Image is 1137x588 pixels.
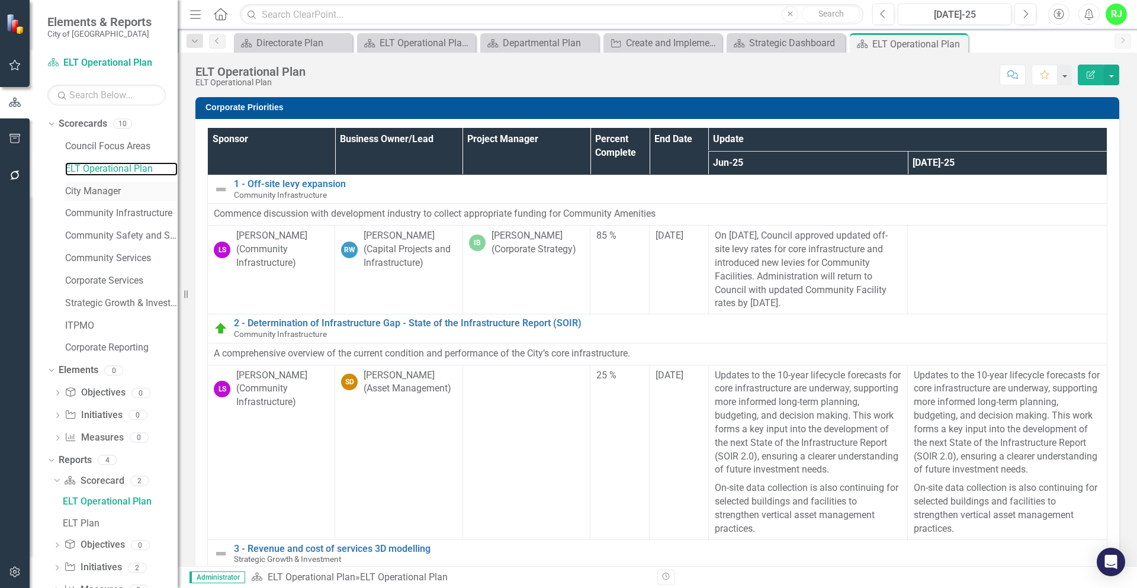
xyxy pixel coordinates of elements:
[64,538,124,552] a: Objectives
[251,571,648,584] div: »
[47,85,166,105] input: Search Below...
[189,571,245,583] span: Administrator
[65,341,178,355] a: Corporate Reporting
[208,314,1107,343] td: Double-Click to Edit Right Click for Context Menu
[65,140,178,153] a: Council Focus Areas
[360,571,448,583] div: ELT Operational Plan
[65,274,178,288] a: Corporate Services
[872,37,965,52] div: ELT Operational Plan
[715,479,902,535] p: On-site data collection is also continuing for selected buildings and facilities to strengthen ve...
[208,175,1107,204] td: Double-Click to Edit Right Click for Context Menu
[104,365,123,375] div: 0
[205,103,1113,112] h3: Corporate Priorities
[131,388,150,398] div: 0
[65,319,178,333] a: ITPMO
[65,229,178,243] a: Community Safety and Social Services
[208,226,335,314] td: Double-Click to Edit
[195,65,306,78] div: ELT Operational Plan
[208,365,335,539] td: Double-Click to Edit
[236,229,329,270] div: [PERSON_NAME] (Community Infrastructure)
[908,226,1107,314] td: Double-Click to Edit
[364,229,456,270] div: [PERSON_NAME] (Capital Projects and Infrastructure)
[130,475,149,486] div: 2
[596,229,643,243] div: 85 %
[656,369,683,381] span: [DATE]
[380,36,473,50] div: ELT Operational Plan [DATE]-[DATE]
[234,544,1101,554] a: 3 - Revenue and cost of services 3D modelling
[590,226,650,314] td: Double-Click to Edit
[606,36,719,50] a: Create and Implement Tailored FOIP Training for Departments
[341,242,358,258] div: RW
[335,365,462,539] td: Double-Click to Edit
[59,117,107,131] a: Scorecards
[63,496,178,507] div: ELT Operational Plan
[650,226,709,314] td: Double-Click to Edit
[240,4,863,25] input: Search ClearPoint...
[492,229,584,256] div: [PERSON_NAME] (Corporate Strategy)
[749,36,842,50] div: Strategic Dashboard
[503,36,596,50] div: Departmental Plan
[208,204,1107,226] td: Double-Click to Edit
[234,190,327,200] span: Community Infrastructure
[1106,4,1127,25] button: RJ
[65,386,125,400] a: Objectives
[64,561,121,574] a: Initiatives
[462,365,590,539] td: Double-Click to Edit
[214,242,230,258] div: LS
[715,369,902,480] p: Updates to the 10-year lifecycle forecasts for core infrastructure are underway, supporting more ...
[214,547,228,561] img: Not Defined
[469,234,486,251] div: IB
[65,252,178,265] a: Community Services
[914,479,1101,535] p: On-site data collection is also continuing for selected buildings and facilities to strengthen ve...
[65,409,122,422] a: Initiatives
[131,540,150,550] div: 0
[708,365,908,539] td: Double-Click to Edit
[214,322,228,336] img: On Target
[341,374,358,390] div: SD
[596,369,643,383] div: 25 %
[65,431,123,445] a: Measures
[483,36,596,50] a: Departmental Plan
[462,226,590,314] td: Double-Click to Edit
[47,15,152,29] span: Elements & Reports
[65,185,178,198] a: City Manager
[208,343,1107,365] td: Double-Click to Edit
[128,563,147,573] div: 2
[715,229,902,310] p: On [DATE], Council approved updated off-site levy rates for core infrastructure and introduced ne...
[908,365,1107,539] td: Double-Click to Edit
[590,365,650,539] td: Double-Click to Edit
[5,12,28,35] img: ClearPoint Strategy
[914,369,1101,480] p: Updates to the 10-year lifecycle forecasts for core infrastructure are underway, supporting more ...
[214,208,656,219] span: Commence discussion with development industry to collect appropriate funding for Community Amenities
[65,207,178,220] a: Community Infrastructure
[237,36,349,50] a: Directorate Plan
[364,369,456,396] div: [PERSON_NAME] (Asset Management)
[626,36,719,50] div: Create and Implement Tailored FOIP Training for Departments
[208,539,1107,568] td: Double-Click to Edit Right Click for Context Menu
[60,513,178,532] a: ELT Plan
[214,182,228,197] img: Not Defined
[98,455,117,465] div: 4
[898,4,1011,25] button: [DATE]-25
[730,36,842,50] a: Strategic Dashboard
[65,297,178,310] a: Strategic Growth & Investment
[47,56,166,70] a: ELT Operational Plan
[60,491,178,510] a: ELT Operational Plan
[234,329,327,339] span: Community Infrastructure
[234,179,1101,189] a: 1 - Off-site levy expansion
[214,348,630,359] span: A comprehensive overview of the current condition and performance of the City’s core infrastructure.
[1097,548,1125,576] div: Open Intercom Messenger
[195,78,306,87] div: ELT Operational Plan
[129,410,147,420] div: 0
[902,8,1007,22] div: [DATE]-25
[130,433,149,443] div: 0
[63,518,178,529] div: ELT Plan
[236,369,329,410] div: [PERSON_NAME] (Community Infrastructure)
[113,119,132,129] div: 10
[335,226,462,314] td: Double-Click to Edit
[656,230,683,241] span: [DATE]
[650,365,709,539] td: Double-Click to Edit
[59,454,92,467] a: Reports
[818,9,844,18] span: Search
